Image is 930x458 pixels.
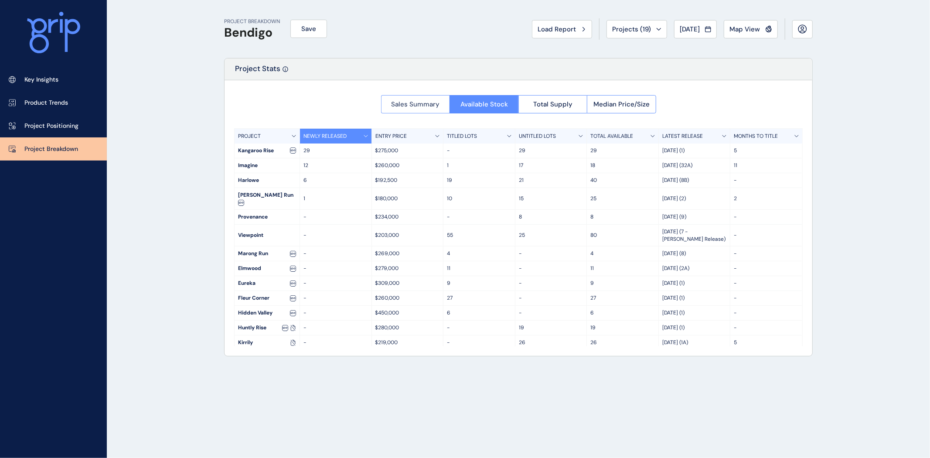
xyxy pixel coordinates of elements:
div: Kirrily [235,335,300,350]
p: - [734,265,799,272]
p: [DATE] (7 - [PERSON_NAME] Release) [662,228,727,243]
p: - [734,294,799,302]
button: [DATE] [674,20,717,38]
p: LATEST RELEASE [662,133,703,140]
p: 27 [590,294,655,302]
p: 29 [590,147,655,154]
p: $260,000 [375,162,440,169]
p: $192,500 [375,177,440,184]
p: - [734,177,799,184]
p: $275,000 [375,147,440,154]
button: Total Supply [518,95,587,113]
div: Viewpoint [235,228,300,243]
p: 25 [519,232,583,239]
p: $180,000 [375,195,440,202]
button: Save [290,20,327,38]
span: Total Supply [533,100,572,109]
p: TOTAL AVAILABLE [590,133,633,140]
p: 19 [519,324,583,332]
p: Project Stats [235,64,280,80]
p: 6 [590,309,655,317]
p: - [734,324,799,332]
button: Map View [724,20,778,38]
p: [DATE] (1) [662,147,727,154]
p: - [734,213,799,221]
p: - [303,213,368,221]
p: - [734,250,799,257]
p: [DATE] (1) [662,324,727,332]
p: [DATE] (2) [662,195,727,202]
button: Projects (19) [606,20,667,38]
p: - [519,309,583,317]
p: - [447,213,511,221]
p: 6 [303,177,368,184]
p: Product Trends [24,99,68,107]
p: 19 [590,324,655,332]
p: - [734,280,799,287]
p: [DATE] (1) [662,309,727,317]
p: - [519,265,583,272]
p: [DATE] (2A) [662,265,727,272]
p: $280,000 [375,324,440,332]
span: Save [301,24,316,33]
span: Map View [729,25,760,34]
p: 4 [590,250,655,257]
p: Key Insights [24,75,58,84]
p: 8 [519,213,583,221]
div: Harlowe [235,173,300,188]
div: Elmwood [235,261,300,276]
p: - [303,232,368,239]
p: $279,000 [375,265,440,272]
div: Provenance [235,210,300,224]
p: $219,000 [375,339,440,346]
p: [DATE] (9) [662,213,727,221]
p: PROJECT [238,133,261,140]
button: Available Stock [450,95,518,113]
p: - [447,324,511,332]
p: NEWLY RELEASED [303,133,347,140]
p: 25 [590,195,655,202]
p: - [734,309,799,317]
p: $234,000 [375,213,440,221]
p: 17 [519,162,583,169]
div: Marong Run [235,246,300,261]
p: 18 [590,162,655,169]
p: 12 [303,162,368,169]
p: 9 [590,280,655,287]
p: 11 [447,265,511,272]
div: Huntly Rise [235,321,300,335]
span: [DATE] [680,25,700,34]
p: - [519,250,583,257]
button: Median Price/Size [587,95,656,113]
p: MONTHS TO TITLE [734,133,778,140]
p: 8 [590,213,655,221]
p: 5 [734,339,799,346]
p: TITLED LOTS [447,133,477,140]
span: Median Price/Size [593,100,650,109]
p: UNTITLED LOTS [519,133,556,140]
p: $203,000 [375,232,440,239]
span: Projects ( 19 ) [612,25,651,34]
p: - [447,339,511,346]
h1: Bendigo [224,25,280,40]
p: [DATE] (8B) [662,177,727,184]
p: $269,000 [375,250,440,257]
div: Hidden Valley [235,306,300,320]
p: 1 [447,162,511,169]
p: - [303,294,368,302]
p: 1 [303,195,368,202]
p: - [303,265,368,272]
div: Fleur Corner [235,291,300,305]
p: 29 [519,147,583,154]
p: [DATE] (1A) [662,339,727,346]
p: 11 [590,265,655,272]
button: Load Report [532,20,592,38]
p: - [303,339,368,346]
p: Project Positioning [24,122,78,130]
p: - [303,324,368,332]
p: Project Breakdown [24,145,78,154]
p: 26 [519,339,583,346]
p: 26 [590,339,655,346]
p: 4 [447,250,511,257]
button: Sales Summary [381,95,450,113]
